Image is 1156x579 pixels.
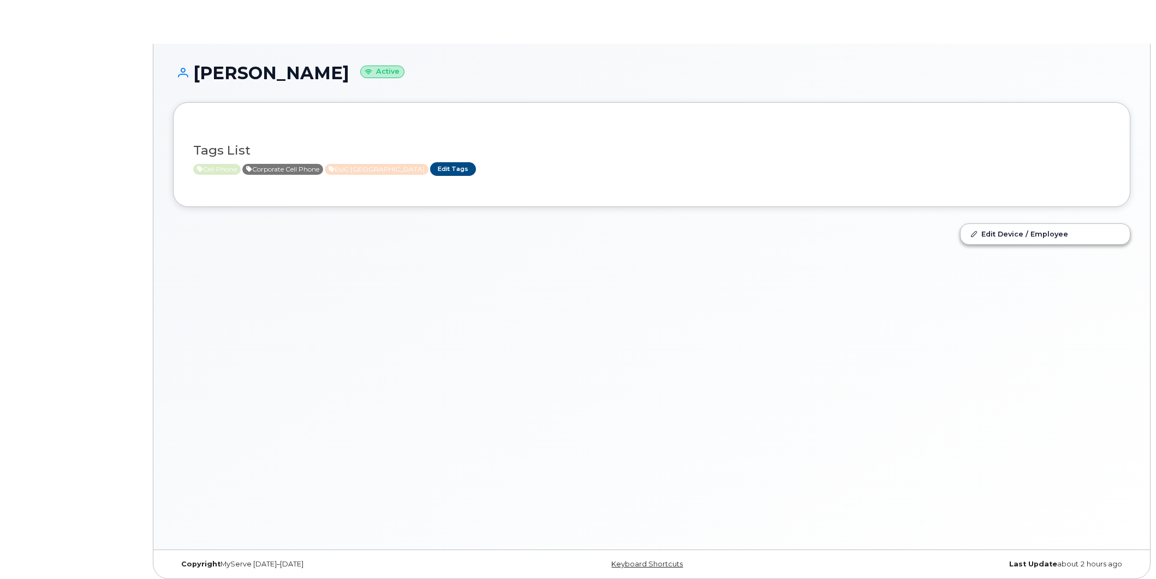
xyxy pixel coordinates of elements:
a: Edit Device / Employee [961,224,1130,244]
h1: [PERSON_NAME] [173,63,1130,82]
a: Edit Tags [430,162,476,176]
span: Active [242,164,323,175]
span: Active [325,164,428,175]
strong: Copyright [181,560,221,568]
strong: Last Update [1009,560,1057,568]
h3: Tags List [193,144,1110,157]
a: Keyboard Shortcuts [611,560,683,568]
div: about 2 hours ago [811,560,1130,569]
span: Active [193,164,241,175]
div: MyServe [DATE]–[DATE] [173,560,492,569]
small: Active [360,66,404,78]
